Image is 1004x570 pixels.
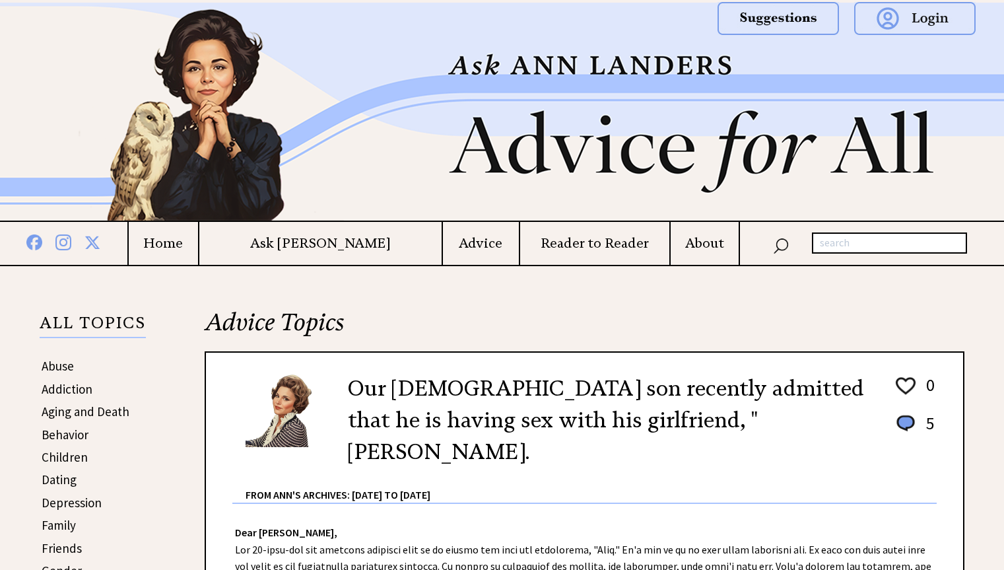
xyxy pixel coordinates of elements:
img: Ann6%20v2%20small.png [246,373,328,447]
a: Home [129,235,198,252]
a: About [671,235,739,252]
a: Friends [42,540,82,556]
td: 5 [920,412,935,447]
h2: Advice Topics [205,306,964,351]
a: Dating [42,472,77,487]
strong: Dear [PERSON_NAME], [235,526,337,539]
a: Children [42,449,88,465]
img: login.png [854,2,976,35]
a: Family [42,517,76,533]
p: ALL TOPICS [40,316,146,338]
td: 0 [920,374,935,411]
img: suggestions.png [718,2,839,35]
h2: Our [DEMOGRAPHIC_DATA] son recently admitted that he is having sex with his girlfriend, "[PERSON_... [348,373,874,468]
img: header2b_v1.png [27,3,978,221]
a: Advice [443,235,519,252]
a: Ask [PERSON_NAME] [199,235,442,252]
img: heart_outline%201.png [894,374,918,398]
a: Behavior [42,427,88,443]
a: Depression [42,495,102,511]
input: search [812,232,967,254]
img: instagram%20blue.png [55,232,71,250]
a: Abuse [42,358,74,374]
img: search_nav.png [773,235,789,254]
img: facebook%20blue.png [26,232,42,250]
img: x%20blue.png [84,232,100,250]
div: From Ann's Archives: [DATE] to [DATE] [246,468,937,503]
a: Aging and Death [42,404,129,419]
img: right_new2.png [978,3,984,221]
a: Reader to Reader [520,235,669,252]
img: message_round%201.png [894,413,918,434]
a: Addiction [42,381,92,397]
